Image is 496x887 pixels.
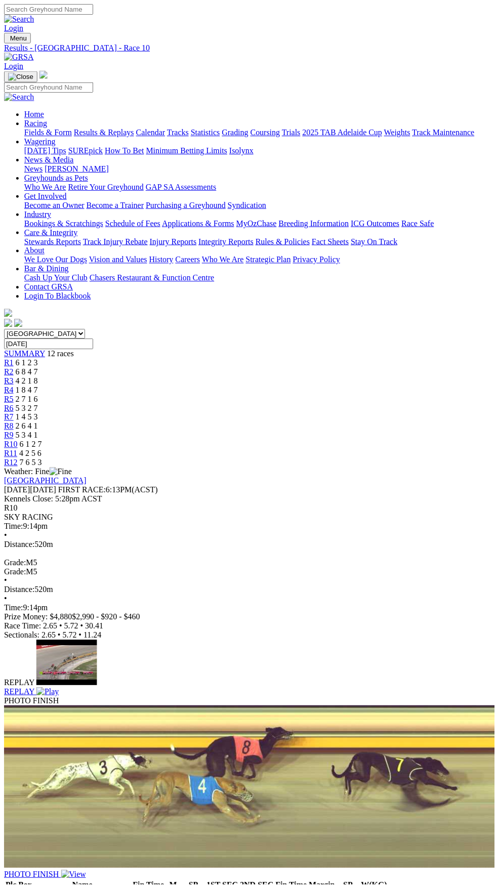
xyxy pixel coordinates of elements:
[105,147,145,155] a: How To Bet
[4,377,14,386] span: R3
[24,256,492,265] div: About
[136,129,166,137] a: Calendar
[279,220,350,228] a: Breeding Information
[20,459,42,468] span: 7 6 5 3
[74,129,134,137] a: Results & Replays
[4,350,45,359] a: SUMMARY
[294,256,341,265] a: Privacy Policy
[58,487,106,495] span: FIRST RACE:
[24,201,492,210] div: Get Involved
[39,71,48,79] img: logo-grsa-white.png
[24,147,492,156] div: Wagering
[50,469,72,478] img: Fine
[4,587,34,596] span: Distance:
[24,292,91,301] a: Login To Blackbook
[191,129,221,137] a: Statistics
[4,93,34,102] img: Search
[4,387,14,395] a: R4
[24,183,492,192] div: Greyhounds as Pets
[4,541,34,550] span: Distance:
[414,129,476,137] a: Track Maintenance
[86,623,104,632] span: 30.41
[4,496,492,505] div: Kennels Close: 5:28pm ACST
[58,632,61,641] span: •
[4,605,23,614] span: Time:
[80,623,84,632] span: •
[4,560,492,569] div: M5
[303,129,383,137] a: 2025 TAB Adelaide Cup
[16,432,38,441] span: 5 3 4 1
[4,405,14,413] a: R6
[4,505,18,514] span: R10
[4,698,59,707] span: PHOTO FINISH
[24,265,69,274] a: Bar & Dining
[24,165,492,174] div: News & Media
[68,147,103,155] a: SUREpick
[313,238,350,246] a: Fact Sheets
[4,596,7,605] span: •
[24,283,73,292] a: Contact GRSA
[4,4,94,15] input: Search
[89,256,147,265] a: Vision and Values
[4,396,14,404] span: R5
[20,441,42,450] span: 6 1 2 7
[168,129,189,137] a: Tracks
[4,587,492,596] div: 520m
[84,632,101,641] span: 11.24
[24,201,85,210] a: Become an Owner
[45,165,109,174] a: [PERSON_NAME]
[150,238,197,246] a: Injury Reports
[176,256,200,265] a: Careers
[58,487,158,495] span: 6:13PM(ACST)
[16,377,38,386] span: 4 2 1 8
[24,138,56,146] a: Wagering
[4,71,37,82] button: Toggle navigation
[352,220,400,228] a: ICG Outcomes
[202,256,244,265] a: Who We Are
[4,680,34,689] span: REPLAY
[24,129,72,137] a: Fields & Form
[4,872,59,881] span: PHOTO FINISH
[4,523,492,532] div: 9:14pm
[4,523,23,532] span: Time:
[16,359,38,368] span: 6 1 2 3
[24,220,492,229] div: Industry
[36,642,97,687] img: default.jpg
[4,62,23,70] a: Login
[4,487,30,495] span: [DATE]
[42,632,56,641] span: 2.65
[4,623,41,632] span: Race Time:
[230,147,254,155] a: Isolynx
[162,220,235,228] a: Applications & Forms
[4,423,14,432] a: R8
[83,238,148,246] a: Track Injury Rebate
[24,174,88,183] a: Greyhounds as Pets
[105,220,160,228] a: Schedule of Fees
[4,359,14,368] span: R1
[4,459,18,468] a: R12
[4,414,14,423] a: R7
[90,274,215,283] a: Chasers Restaurant & Function Centre
[24,238,81,246] a: Stewards Reports
[16,414,38,423] span: 1 4 5 3
[4,632,39,641] span: Sectionals:
[4,368,14,377] span: R2
[24,110,44,119] a: Home
[24,156,74,164] a: News & Media
[146,147,228,155] a: Minimum Betting Limits
[4,514,492,523] div: SKY RACING
[36,689,59,698] img: Play
[19,450,42,459] span: 4 2 5 6
[4,432,14,441] a: R9
[4,44,492,53] div: Results - [GEOGRAPHIC_DATA] - Race 10
[4,450,17,459] a: R11
[4,478,87,486] a: [GEOGRAPHIC_DATA]
[4,82,94,93] input: Search
[4,487,56,495] span: [DATE]
[24,165,43,174] a: News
